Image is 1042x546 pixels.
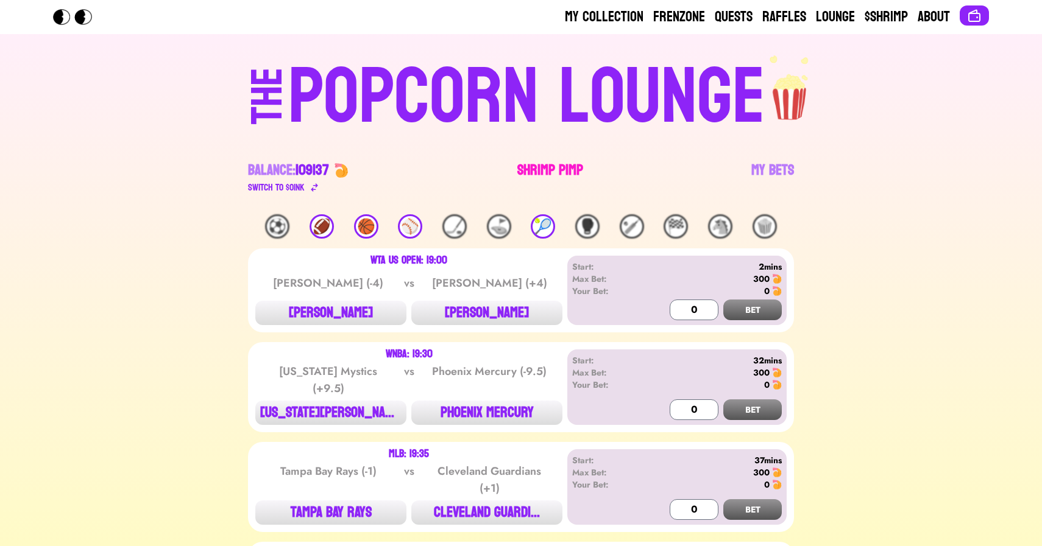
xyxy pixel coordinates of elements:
[402,363,417,397] div: vs
[753,214,777,239] div: 🍿
[642,354,782,366] div: 32mins
[246,68,289,149] div: THE
[772,467,782,477] img: 🍤
[753,466,770,478] div: 300
[572,454,642,466] div: Start:
[53,9,102,25] img: Popcorn
[517,161,583,195] a: Shrimp Pimp
[442,214,467,239] div: 🏒
[572,366,642,379] div: Max Bet:
[723,499,782,520] button: BET
[310,214,334,239] div: 🏈
[772,286,782,296] img: 🍤
[772,368,782,377] img: 🍤
[370,256,447,265] div: WTA US Open: 19:00
[398,214,422,239] div: ⚾️
[255,401,406,425] button: [US_STATE][PERSON_NAME]...
[723,399,782,420] button: BET
[296,157,329,183] span: 109137
[248,180,305,195] div: Switch to $ OINK
[531,214,555,239] div: 🎾
[265,214,289,239] div: ⚽️
[411,500,562,525] button: CLEVELAND GUARDI...
[653,7,705,27] a: Frenzone
[411,301,562,325] button: [PERSON_NAME]
[572,273,642,285] div: Max Bet:
[386,349,433,359] div: WNBA: 19:30
[354,214,378,239] div: 🏀
[267,275,390,292] div: [PERSON_NAME] (-4)
[575,214,600,239] div: 🥊
[572,478,642,491] div: Your Bet:
[428,275,551,292] div: [PERSON_NAME] (+4)
[572,285,642,297] div: Your Bet:
[865,7,908,27] a: $Shrimp
[772,480,782,489] img: 🍤
[764,379,770,391] div: 0
[772,274,782,284] img: 🍤
[753,273,770,285] div: 300
[723,299,782,320] button: BET
[565,7,643,27] a: My Collection
[288,58,765,136] div: POPCORN LOUNGE
[764,285,770,297] div: 0
[267,463,390,497] div: Tampa Bay Rays (-1)
[389,449,429,459] div: MLB: 19:35
[715,7,753,27] a: Quests
[620,214,644,239] div: 🏏
[146,54,896,136] a: THEPOPCORN LOUNGEpopcorn
[751,161,794,195] a: My Bets
[753,366,770,379] div: 300
[572,354,642,366] div: Start:
[764,478,770,491] div: 0
[642,454,782,466] div: 37mins
[255,500,406,525] button: TAMPA BAY RAYS
[411,401,562,425] button: PHOENIX MERCURY
[428,463,551,497] div: Cleveland Guardians (+1)
[572,379,642,391] div: Your Bet:
[428,363,551,397] div: Phoenix Mercury (-9.5)
[765,54,815,122] img: popcorn
[918,7,950,27] a: About
[642,261,782,273] div: 2mins
[267,363,390,397] div: [US_STATE] Mystics (+9.5)
[572,466,642,478] div: Max Bet:
[664,214,688,239] div: 🏁
[402,463,417,497] div: vs
[772,380,782,390] img: 🍤
[248,161,329,180] div: Balance:
[334,163,349,178] img: 🍤
[762,7,806,27] a: Raffles
[402,275,417,292] div: vs
[967,9,982,23] img: Connect wallet
[487,214,511,239] div: ⛳️
[708,214,732,239] div: 🐴
[816,7,855,27] a: Lounge
[572,261,642,273] div: Start:
[255,301,406,325] button: [PERSON_NAME]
